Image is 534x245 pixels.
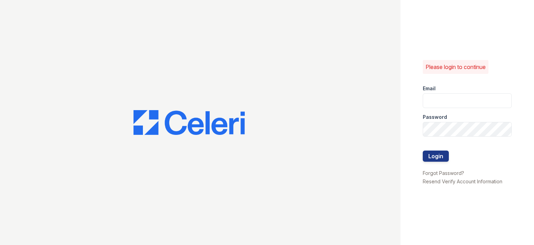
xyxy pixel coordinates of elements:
img: CE_Logo_Blue-a8612792a0a2168367f1c8372b55b34899dd931a85d93a1a3d3e32e68fde9ad4.png [133,110,245,135]
button: Login [423,151,449,162]
label: Email [423,85,436,92]
a: Resend Verify Account Information [423,178,502,184]
label: Password [423,114,447,121]
p: Please login to continue [426,63,486,71]
a: Forgot Password? [423,170,464,176]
